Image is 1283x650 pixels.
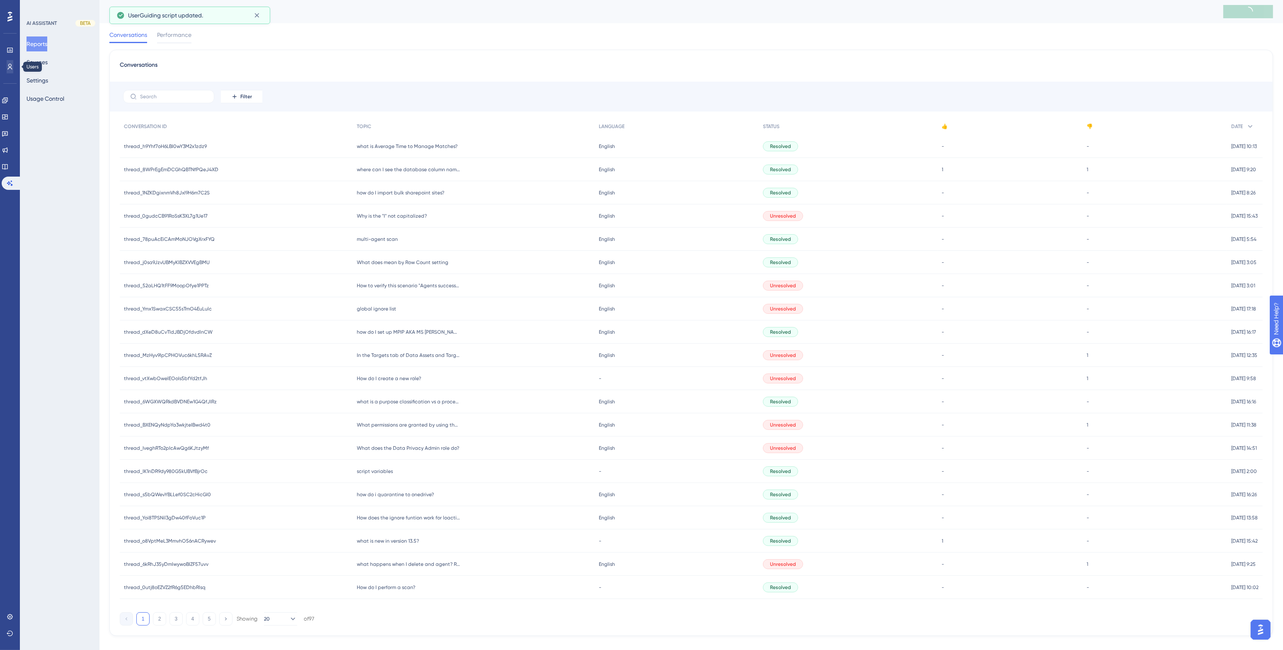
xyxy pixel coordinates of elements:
[357,422,460,428] span: What permissions are granted by using the compliance admin role?
[942,375,944,382] span: -
[763,123,779,130] span: STATUS
[124,329,213,335] span: thread_dXeD8uCvTldJBDjOfdvdlnCW
[942,306,944,312] span: -
[1231,445,1257,451] span: [DATE] 14:51
[770,445,796,451] span: Unresolved
[1087,236,1089,243] span: -
[237,615,257,623] div: Showing
[357,514,460,521] span: How does the ignore funtion work for loaction?
[124,259,210,266] span: thread_j0sa9JzvUBMyKIBZXVVEgBMU
[942,123,948,130] span: 👍
[124,352,212,359] span: thread_MzHyv9lpCPHOVuc6khL5RAvZ
[1087,329,1089,335] span: -
[942,282,944,289] span: -
[770,166,791,173] span: Resolved
[124,445,209,451] span: thread_IveghRTo2pIcAwQg6KJtzyMf
[599,561,615,568] span: English
[942,561,944,568] span: -
[169,612,183,626] button: 3
[1087,514,1089,521] span: -
[27,91,64,106] button: Usage Control
[19,2,52,12] span: Need Help?
[770,306,796,312] span: Unresolved
[140,94,207,99] input: Search
[124,123,167,130] span: CONVERSATION ID
[1087,189,1089,196] span: -
[357,213,427,219] span: Why is the "I" not capitalized?
[942,166,944,173] span: 1
[1231,561,1256,568] span: [DATE] 9:25
[599,422,615,428] span: English
[357,143,458,150] span: what is Average Time to Manage Matches?
[203,612,216,626] button: 5
[770,398,791,405] span: Resolved
[1231,514,1258,521] span: [DATE] 13:58
[1087,584,1089,591] span: -
[770,236,791,243] span: Resolved
[1087,445,1089,451] span: -
[75,20,95,27] div: BETA
[124,213,208,219] span: thread_0gudcCB91RoSsK3XL7g1Ue17
[1087,143,1089,150] span: -
[1231,236,1256,243] span: [DATE] 5:54
[124,491,211,498] span: thread_s5bQWevYBLLef0SC2cHicGI0
[599,282,615,289] span: English
[357,329,460,335] span: how do I set up MPIP AKA MS [PERSON_NAME]
[942,538,944,544] span: 1
[942,422,944,428] span: -
[942,584,944,591] span: -
[599,584,601,591] span: -
[124,468,208,475] span: thread_IK1nDR9dy980G5kUBVfBjrOc
[942,398,944,405] span: -
[1087,166,1088,173] span: 1
[942,189,944,196] span: -
[770,468,791,475] span: Resolved
[153,612,166,626] button: 2
[1087,468,1089,475] span: -
[942,329,944,335] span: -
[1087,352,1088,359] span: 1
[770,213,796,219] span: Unresolved
[124,236,215,243] span: thread_78puAcEiCAmMoNJOVgXrxFYQ
[599,189,615,196] span: English
[304,615,314,623] div: of 97
[1231,282,1255,289] span: [DATE] 3:01
[942,468,944,475] span: -
[599,143,615,150] span: English
[1231,491,1257,498] span: [DATE] 16:26
[770,514,791,521] span: Resolved
[124,375,207,382] span: thread_vtXwbOwelEOoIs5bfYd2tfJh
[357,259,448,266] span: What does mean by Row Count setting
[942,445,944,451] span: -
[1231,468,1257,475] span: [DATE] 2:00
[1231,352,1257,359] span: [DATE] 12:35
[357,398,460,405] span: what is a purpose classification vs a process classification?
[27,20,57,27] div: AI ASSISTANT
[357,561,460,568] span: what happens when I delete and agent? Remove agent from agents screen?
[1087,491,1089,498] span: -
[942,259,944,266] span: -
[357,189,444,196] span: how do I import bulk sharepoint sites?
[1231,398,1256,405] span: [DATE] 16:16
[770,259,791,266] span: Resolved
[124,398,217,405] span: thread_6WGXWQRkdBVDNEw1G4QfJIRz
[942,213,944,219] span: -
[1087,123,1093,130] span: 👎
[109,30,147,40] span: Conversations
[599,259,615,266] span: English
[1231,306,1256,312] span: [DATE] 17:18
[124,282,209,289] span: thread_52aLHQ1tFF9MoopOfye1PPTz
[357,352,460,359] span: In the Targets tab of Data Assets and Targets. How can I distinguish Sharepoint sites from Databa...
[770,143,791,150] span: Resolved
[27,55,48,70] button: Sources
[599,375,601,382] span: -
[124,143,207,150] span: thread_h9Yhf7oH6LBI0wY3M2x1zdz9
[599,329,615,335] span: English
[357,306,396,312] span: global ignore list
[128,10,203,20] span: UserGuiding script updated.
[27,36,47,51] button: Reports
[942,143,944,150] span: -
[1087,213,1089,219] span: -
[1231,189,1256,196] span: [DATE] 8:26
